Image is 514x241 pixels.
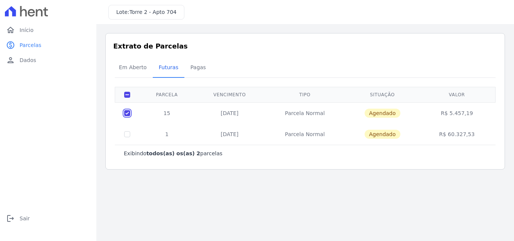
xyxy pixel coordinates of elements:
h3: Lote: [116,8,176,16]
i: home [6,26,15,35]
span: Sair [20,215,30,222]
span: Agendado [365,109,400,118]
td: R$ 5.457,19 [420,102,494,124]
td: [DATE] [195,124,265,145]
a: logoutSair [3,211,93,226]
a: Futuras [153,58,184,78]
span: Início [20,26,33,34]
th: Valor [420,87,494,102]
th: Vencimento [195,87,265,102]
span: Agendado [365,130,400,139]
th: Situação [345,87,420,102]
th: Parcela [139,87,195,102]
a: Pagas [184,58,212,78]
i: logout [6,214,15,223]
td: [DATE] [195,102,265,124]
i: paid [6,41,15,50]
span: Torre 2 - Apto 704 [129,9,176,15]
b: todos(as) os(as) 2 [146,150,200,156]
a: personDados [3,53,93,68]
td: Parcela Normal [265,124,345,145]
a: paidParcelas [3,38,93,53]
td: 1 [139,124,195,145]
h3: Extrato de Parcelas [113,41,497,51]
th: Tipo [265,87,345,102]
p: Exibindo parcelas [124,150,222,157]
span: Futuras [154,60,183,75]
span: Pagas [186,60,210,75]
span: Dados [20,56,36,64]
span: Em Aberto [114,60,151,75]
td: Parcela Normal [265,102,345,124]
a: homeInício [3,23,93,38]
td: 15 [139,102,195,124]
i: person [6,56,15,65]
td: R$ 60.327,53 [420,124,494,145]
a: Em Aberto [113,58,153,78]
span: Parcelas [20,41,41,49]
